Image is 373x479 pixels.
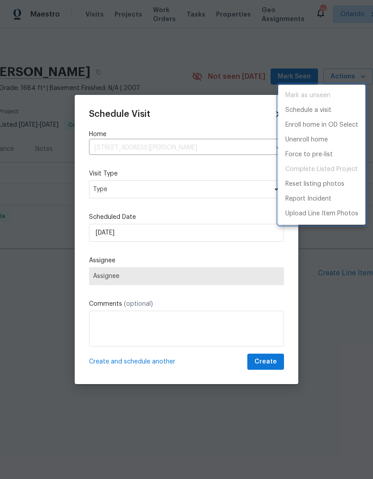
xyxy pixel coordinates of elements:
span: Project is already completed [278,162,365,177]
p: Force to pre-list [285,150,333,159]
p: Upload Line Item Photos [285,209,358,218]
p: Schedule a visit [285,106,331,115]
p: Report Incident [285,194,331,204]
p: Unenroll home [285,135,328,145]
p: Reset listing photos [285,180,344,189]
p: Enroll home in OD Select [285,120,358,130]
